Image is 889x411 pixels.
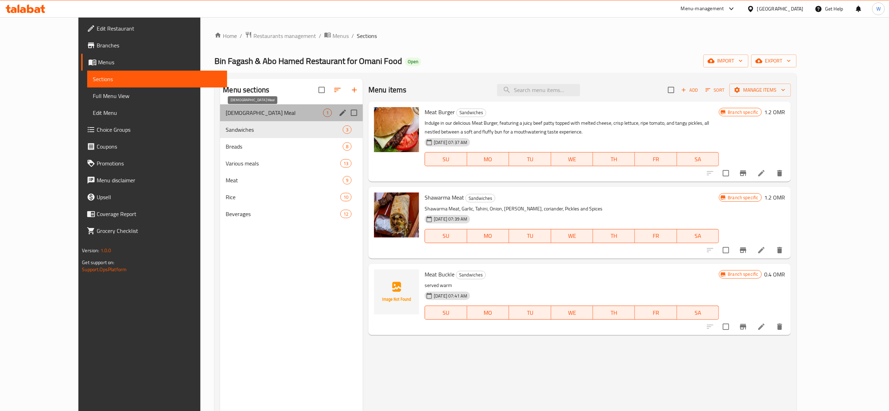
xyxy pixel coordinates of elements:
[97,227,221,235] span: Grocery Checklist
[735,318,752,335] button: Branch-specific-item
[226,109,323,117] span: [DEMOGRAPHIC_DATA] Meal
[771,165,788,182] button: delete
[677,229,719,243] button: SA
[343,177,351,184] span: 9
[678,85,701,96] button: Add
[596,231,632,241] span: TH
[428,154,464,164] span: SU
[220,205,363,222] div: Beverages12
[223,85,269,95] h2: Menu sections
[323,110,331,116] span: 1
[554,231,590,241] span: WE
[425,281,719,290] p: served warm
[343,125,352,134] div: items
[551,152,593,166] button: WE
[456,109,486,117] div: Sandwiches
[368,85,407,95] h2: Menu items
[470,231,506,241] span: MO
[765,269,785,279] h6: 0.4 OMR
[725,271,761,278] span: Branch specific
[340,210,352,218] div: items
[757,5,804,13] div: [GEOGRAPHIC_DATA]
[220,104,363,121] div: [DEMOGRAPHIC_DATA] Meal1edit
[226,193,340,201] span: Rice
[706,86,725,94] span: Sort
[82,246,99,255] span: Version:
[97,24,221,33] span: Edit Restaurant
[425,204,719,213] p: Shawarma Meat, Garlic, Tahini, Onion, [PERSON_NAME], coriander, Pickles and Spices
[680,231,716,241] span: SA
[82,265,127,274] a: Support.OpsPlatform
[81,138,227,155] a: Coupons
[97,210,221,218] span: Coverage Report
[497,84,580,96] input: search
[253,32,316,40] span: Restaurants management
[323,109,332,117] div: items
[425,306,467,320] button: SU
[704,85,727,96] button: Sort
[509,229,551,243] button: TU
[220,138,363,155] div: Breads8
[757,322,766,331] a: Edit menu item
[470,308,506,318] span: MO
[374,107,419,152] img: Meat Burger
[220,121,363,138] div: Sandwiches3
[703,54,748,67] button: import
[220,155,363,172] div: Various meals13
[319,32,321,40] li: /
[333,32,349,40] span: Menus
[81,205,227,222] a: Coverage Report
[593,306,635,320] button: TH
[428,231,464,241] span: SU
[405,58,421,66] div: Open
[425,152,467,166] button: SU
[638,231,674,241] span: FR
[341,194,351,201] span: 10
[735,165,752,182] button: Branch-specific-item
[551,229,593,243] button: WE
[337,107,348,118] button: edit
[431,139,470,146] span: [DATE] 07:37 AM
[757,246,766,254] a: Edit menu item
[346,81,363,98] button: Add section
[735,242,752,259] button: Branch-specific-item
[554,154,590,164] span: WE
[81,121,227,138] a: Choice Groups
[554,308,590,318] span: WE
[431,216,470,222] span: [DATE] 07:39 AM
[226,176,343,184] div: Meat
[512,308,548,318] span: TU
[97,142,221,151] span: Coupons
[677,152,719,166] button: SA
[226,142,343,151] span: Breads
[343,143,351,150] span: 8
[719,243,733,257] span: Select to update
[467,306,509,320] button: MO
[93,109,221,117] span: Edit Menu
[340,159,352,168] div: items
[81,20,227,37] a: Edit Restaurant
[876,5,881,13] span: W
[664,83,678,97] span: Select section
[81,37,227,54] a: Branches
[240,32,242,40] li: /
[635,229,677,243] button: FR
[226,125,343,134] span: Sandwiches
[97,41,221,50] span: Branches
[314,83,329,97] span: Select all sections
[719,319,733,334] span: Select to update
[680,86,699,94] span: Add
[97,159,221,168] span: Promotions
[729,84,791,97] button: Manage items
[725,109,761,116] span: Branch specific
[352,32,354,40] li: /
[93,92,221,100] span: Full Menu View
[226,210,340,218] span: Beverages
[428,308,464,318] span: SU
[465,194,495,202] div: Sandwiches
[324,31,349,40] a: Menus
[457,109,486,117] span: Sandwiches
[98,58,221,66] span: Menus
[425,192,464,203] span: Shawarma Meat
[374,193,419,237] img: Shawarma Meat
